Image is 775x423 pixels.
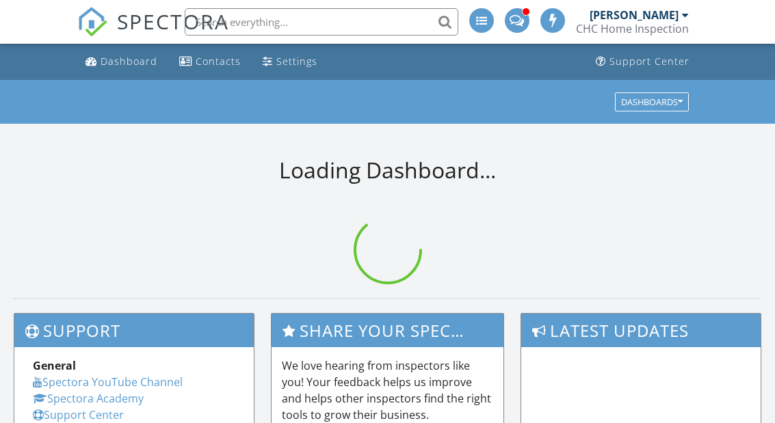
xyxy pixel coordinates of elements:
[196,55,241,68] div: Contacts
[33,358,76,373] strong: General
[590,8,679,22] div: [PERSON_NAME]
[77,7,107,37] img: The Best Home Inspection Software - Spectora
[185,8,458,36] input: Search everything...
[101,55,157,68] div: Dashboard
[33,391,144,406] a: Spectora Academy
[33,407,124,422] a: Support Center
[117,7,229,36] span: SPECTORA
[77,18,229,47] a: SPECTORA
[521,314,761,347] h3: Latest Updates
[272,314,503,347] h3: Share Your Spectora Experience
[33,374,183,390] a: Spectora YouTube Channel
[14,314,254,347] h3: Support
[590,49,695,74] a: Support Center
[80,49,163,74] a: Dashboard
[609,55,689,68] div: Support Center
[615,92,689,111] button: Dashboards
[276,55,317,68] div: Settings
[282,357,492,423] p: We love hearing from inspectors like you! Your feedback helps us improve and helps other inspecto...
[576,22,689,36] div: CHC Home Inspection
[174,49,246,74] a: Contacts
[621,97,683,107] div: Dashboards
[257,49,323,74] a: Settings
